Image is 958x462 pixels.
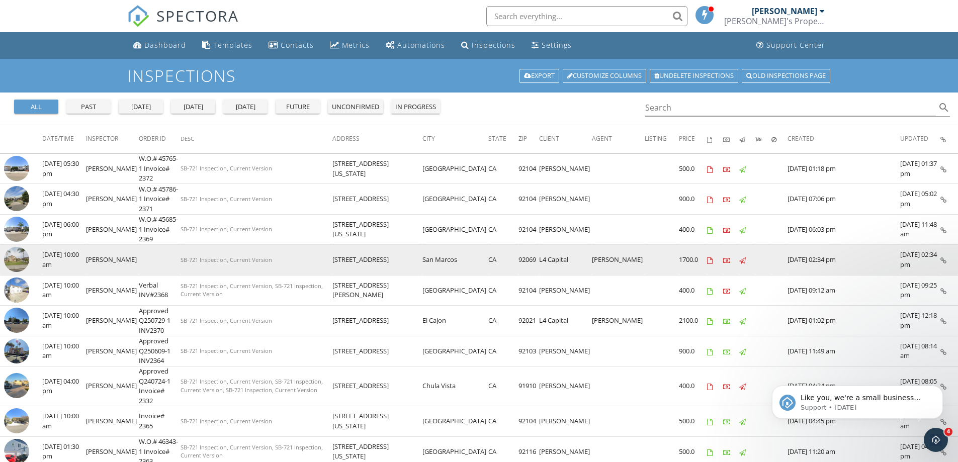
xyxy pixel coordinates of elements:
[788,245,900,275] td: [DATE] 02:34 pm
[563,69,646,83] a: Customize Columns
[592,245,645,275] td: [PERSON_NAME]
[788,275,900,306] td: [DATE] 09:12 am
[488,336,518,366] td: CA
[645,125,679,153] th: Listing: Not sorted.
[518,184,539,215] td: 92104
[332,214,422,245] td: [STREET_ADDRESS][US_STATE]
[422,125,488,153] th: City: Not sorted.
[592,125,645,153] th: Agent: Not sorted.
[181,378,323,394] span: SB-721 Inspection, Current Version, SB-721 Inspection, Current Version, SB-721 Inspection, Curren...
[755,125,771,153] th: Submitted: Not sorted.
[788,134,814,143] span: Created
[139,306,181,336] td: Approved Q250729-1 INV2370
[539,275,592,306] td: [PERSON_NAME]
[519,69,559,83] a: Export
[144,40,186,50] div: Dashboard
[332,134,360,143] span: Address
[900,306,940,336] td: [DATE] 12:18 pm
[139,406,181,437] td: Invoice# 2365
[280,102,316,112] div: future
[518,406,539,437] td: 92104
[326,36,374,55] a: Metrics
[181,125,332,153] th: Desc: Not sorted.
[86,125,139,153] th: Inspector: Not sorted.
[752,36,829,55] a: Support Center
[650,69,738,83] a: Undelete inspections
[332,406,422,437] td: [STREET_ADDRESS][US_STATE]
[181,282,323,298] span: SB-721 Inspection, Current Version, SB-721 Inspection, Current Version
[139,275,181,306] td: Verbal INV#2368
[86,275,139,306] td: [PERSON_NAME]
[488,306,518,336] td: CA
[332,153,422,183] td: [STREET_ADDRESS][US_STATE]
[488,406,518,437] td: CA
[4,217,29,242] img: streetview
[788,214,900,245] td: [DATE] 06:03 pm
[42,366,86,406] td: [DATE] 04:00 pm
[679,366,707,406] td: 400.0
[181,135,194,142] span: Desc
[724,16,825,26] div: Patrick's Property Maintenance Service
[181,225,272,233] span: SB-721 Inspection, Current Version
[539,406,592,437] td: [PERSON_NAME]
[422,366,488,406] td: Chula Vista
[127,14,239,35] a: SPECTORA
[518,245,539,275] td: 92069
[528,36,576,55] a: Settings
[488,125,518,153] th: State: Not sorted.
[422,336,488,366] td: [GEOGRAPHIC_DATA]
[175,102,211,112] div: [DATE]
[518,275,539,306] td: 92104
[156,5,239,26] span: SPECTORA
[42,134,74,143] span: Date/Time
[66,100,111,114] button: past
[181,195,272,203] span: SB-721 Inspection, Current Version
[488,134,506,143] span: State
[332,275,422,306] td: [STREET_ADDRESS][PERSON_NAME]
[332,102,379,112] div: unconfirmed
[181,164,272,172] span: SB-721 Inspection, Current Version
[645,100,936,116] input: Search
[129,36,190,55] a: Dashboard
[940,125,958,153] th: Inspection Details: Not sorted.
[86,214,139,245] td: [PERSON_NAME]
[328,100,383,114] button: unconfirmed
[900,214,940,245] td: [DATE] 11:48 am
[788,125,900,153] th: Created: Not sorted.
[227,102,264,112] div: [DATE]
[679,406,707,437] td: 500.0
[4,156,29,181] img: 9543847%2Fcover_photos%2FpMGlLl9pp5cfQmcqDqZx%2Fsmall.jpeg
[679,245,707,275] td: 1700.0
[518,306,539,336] td: 92021
[900,134,928,143] span: Updated
[171,100,215,114] button: [DATE]
[86,134,118,143] span: Inspector
[788,306,900,336] td: [DATE] 01:02 pm
[265,36,318,55] a: Contacts
[766,40,825,50] div: Support Center
[18,102,54,112] div: all
[739,125,755,153] th: Published: Not sorted.
[332,125,422,153] th: Address: Not sorted.
[422,214,488,245] td: [GEOGRAPHIC_DATA]
[213,40,252,50] div: Templates
[539,245,592,275] td: L4 Capital
[488,153,518,183] td: CA
[924,428,948,452] iframe: Intercom live chat
[539,125,592,153] th: Client: Not sorted.
[422,245,488,275] td: San Marcos
[679,134,695,143] span: Price
[127,67,831,84] h1: Inspections
[752,6,817,16] div: [PERSON_NAME]
[332,184,422,215] td: [STREET_ADDRESS]
[42,125,86,153] th: Date/Time: Not sorted.
[518,214,539,245] td: 92104
[181,317,272,324] span: SB-721 Inspection, Current Version
[4,338,29,363] img: 9024971%2Fcover_photos%2FfhoSCytxMHQV1Bj4CB7W%2Fsmall.jpeg
[139,134,166,143] span: Order ID
[276,100,320,114] button: future
[86,184,139,215] td: [PERSON_NAME]
[127,5,149,27] img: The Best Home Inspection Software - Spectora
